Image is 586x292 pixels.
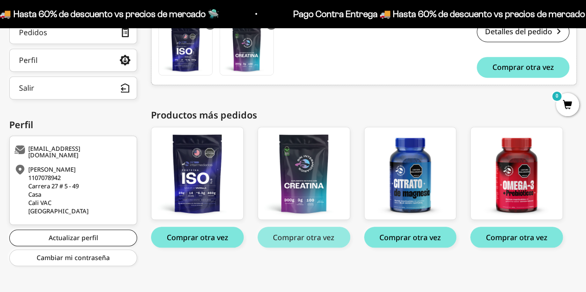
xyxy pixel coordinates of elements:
[9,249,137,266] a: Cambiar mi contraseña
[470,127,563,220] a: Gomas con Omega 3 DHA y Prebióticos
[9,230,137,246] a: Actualizar perfil
[477,21,569,42] a: Detalles del pedido
[14,145,130,158] div: [EMAIL_ADDRESS][DOMAIN_NAME]
[471,127,562,220] img: omega_01_c26c395e-b6f4-4695-9fba-18d52ccce921_large.png
[364,127,457,220] a: Gomas con Citrato de Magnesio
[151,127,244,220] a: Proteína Aislada ISO - Vainilla - Vanilla / 1 libra
[19,84,34,92] div: Salir
[9,118,137,132] div: Perfil
[19,56,38,64] div: Perfil
[9,21,137,44] a: Pedidos
[258,227,350,248] button: Comprar otra vez
[492,63,554,71] span: Comprar otra vez
[364,227,457,248] button: Comprar otra vez
[220,21,274,75] a: Creatina Monohidrato
[258,127,350,220] a: Creatina Monohidrato
[220,22,273,75] img: Translation missing: es.Creatina Monohidrato
[9,76,137,99] button: Salir
[551,91,562,102] mark: 0
[365,127,456,220] img: magnesio_01_c0af4f48-07d4-4d86-8d00-70c4420cd282_large.png
[158,21,213,75] a: Proteína Aislada ISO - Vainilla - Vanilla / 1 libra
[159,22,212,75] img: Translation missing: es.Proteína Aislada ISO - Vainilla - Vanilla / 1 libra
[19,29,47,36] div: Pedidos
[14,165,130,215] div: [PERSON_NAME] 1107078942 Carrera 27 # 5 - 49 Casa Cali VAC [GEOGRAPHIC_DATA]
[556,100,579,111] a: 0
[151,227,244,248] button: Comprar otra vez
[151,108,577,122] div: Productos más pedidos
[477,57,569,78] button: Comprar otra vez
[470,227,563,248] button: Comprar otra vez
[258,127,350,220] img: creatina_01_large.png
[9,49,137,72] a: Perfil
[151,127,243,220] img: iso_vainilla_1LB_e5c1c634-e2e1-44a5-bc7c-8508aaa5bae9_large.png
